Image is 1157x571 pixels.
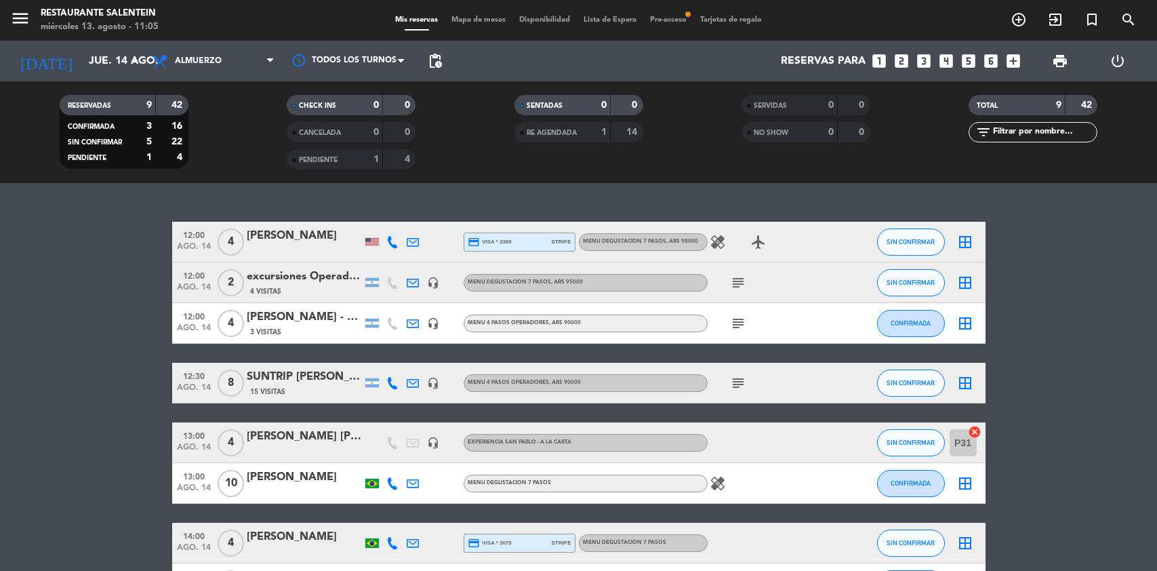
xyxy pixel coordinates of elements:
[1056,100,1061,110] strong: 9
[146,121,152,131] strong: 3
[1120,12,1137,28] i: search
[405,127,413,137] strong: 0
[891,319,931,327] span: CONFIRMADA
[177,308,211,323] span: 12:00
[177,267,211,283] span: 12:00
[1084,12,1100,28] i: turned_in_not
[373,127,379,137] strong: 0
[527,102,563,109] span: SENTADAS
[754,102,787,109] span: SERVIDAS
[171,100,185,110] strong: 42
[992,125,1097,140] input: Filtrar por nombre...
[891,479,931,487] span: CONFIRMADA
[247,309,362,326] div: [PERSON_NAME] - Mi viaje a [GEOGRAPHIC_DATA]
[427,317,439,330] i: headset_mic
[427,437,439,449] i: headset_mic
[710,475,726,492] i: healing
[405,100,413,110] strong: 0
[177,242,211,258] span: ago. 14
[299,102,336,109] span: CHECK INS
[247,268,362,285] div: excursiones Operadores Mendoza
[218,429,244,456] span: 4
[177,468,211,484] span: 13:00
[552,538,571,547] span: stripe
[468,279,583,285] span: MENU DEGUSTACION 7 PASOS
[887,279,935,286] span: SIN CONFIRMAR
[68,102,111,109] span: RESERVADAS
[177,153,185,162] strong: 4
[146,137,152,146] strong: 5
[1011,12,1027,28] i: add_circle_outline
[710,234,726,250] i: healing
[250,387,285,397] span: 15 Visitas
[218,310,244,337] span: 4
[1052,53,1068,69] span: print
[549,320,581,326] span: , ARS 90000
[373,100,379,110] strong: 0
[887,379,935,387] span: SIN CONFIRMAR
[177,323,211,339] span: ago. 14
[915,52,933,70] i: looks_3
[877,229,945,256] button: SIN CONFIRMAR
[146,153,152,162] strong: 1
[552,237,571,246] span: stripe
[427,277,439,289] i: headset_mic
[405,155,413,164] strong: 4
[10,8,31,28] i: menu
[468,320,581,326] span: Menu 4 pasos operadores
[877,530,945,557] button: SIN CONFIRMAR
[781,55,866,68] span: Reservas para
[957,375,973,391] i: border_all
[877,310,945,337] button: CONFIRMADA
[957,475,973,492] i: border_all
[859,100,867,110] strong: 0
[1047,12,1063,28] i: exit_to_app
[177,227,211,242] span: 12:00
[177,528,211,543] span: 14:00
[730,375,746,391] i: subject
[250,327,281,338] span: 3 Visitas
[177,368,211,383] span: 12:30
[468,480,551,486] span: MENU DEGUSTACION 7 PASOS
[177,283,211,298] span: ago. 14
[468,236,480,248] i: credit_card
[218,530,244,557] span: 4
[549,380,581,385] span: , ARS 90000
[373,155,379,164] strong: 1
[551,279,583,285] span: , ARS 95000
[388,16,445,24] span: Mis reservas
[750,234,767,250] i: airplanemode_active
[171,121,185,131] strong: 16
[41,20,159,34] div: miércoles 13. agosto - 11:05
[982,52,1000,70] i: looks_6
[968,425,981,439] i: cancel
[957,315,973,332] i: border_all
[247,227,362,245] div: [PERSON_NAME]
[468,439,571,445] span: EXPERIENCIA SAN PABLO - A LA CARTA
[828,127,834,137] strong: 0
[218,470,244,497] span: 10
[1089,41,1147,81] div: LOG OUT
[218,370,244,397] span: 8
[893,52,910,70] i: looks_two
[632,100,640,110] strong: 0
[693,16,769,24] span: Tarjetas de regalo
[601,100,607,110] strong: 0
[512,16,577,24] span: Disponibilidad
[877,429,945,456] button: SIN CONFIRMAR
[177,543,211,559] span: ago. 14
[877,470,945,497] button: CONFIRMADA
[730,275,746,291] i: subject
[250,286,281,297] span: 4 Visitas
[247,528,362,546] div: [PERSON_NAME]
[171,137,185,146] strong: 22
[643,16,693,24] span: Pre-acceso
[10,46,82,76] i: [DATE]
[828,100,834,110] strong: 0
[299,130,341,136] span: CANCELADA
[218,229,244,256] span: 4
[527,130,577,136] span: RE AGENDADA
[10,8,31,33] button: menu
[975,124,992,140] i: filter_list
[887,439,935,446] span: SIN CONFIRMAR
